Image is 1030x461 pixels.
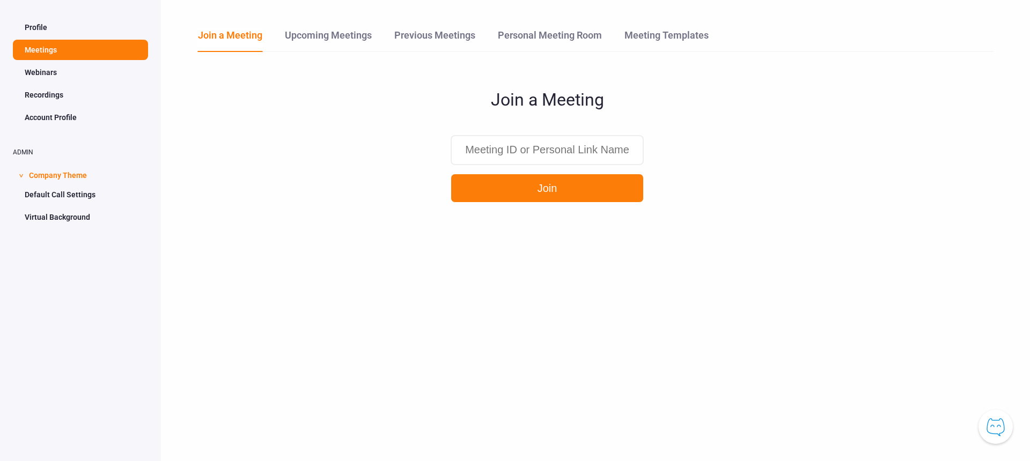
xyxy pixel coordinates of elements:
a: Account Profile [13,107,148,128]
h2: ADMIN [13,149,148,156]
h1: Join a Meeting [208,91,886,109]
input: Meeting ID or Personal Link Name [451,135,644,165]
a: Personal Meeting Room [497,28,602,51]
a: Default Call Settings [13,184,148,205]
a: Profile [13,17,148,38]
div: ∑aåāБδ ⷺ [4,28,157,40]
a: Meetings [13,40,148,60]
a: Webinars [13,62,148,83]
a: Previous Meetings [394,28,476,51]
span: Company Theme [29,164,87,184]
div: ∑aåāБδ ⷺ [4,16,157,28]
button: Join [451,174,644,203]
a: Virtual Background [13,207,148,227]
div: ∑aåāБδ ⷺ [4,4,157,16]
a: Meeting Templates [624,28,709,51]
a: Join a Meeting [197,28,263,52]
div: ∑aåāБδ ⷺ [4,40,157,51]
a: Recordings [13,85,148,105]
a: Upcoming Meetings [284,28,372,51]
button: Knowledge Center Bot, also known as KC Bot is an onboarding assistant that allows you to see the ... [979,410,1013,444]
span: > [16,174,26,177]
